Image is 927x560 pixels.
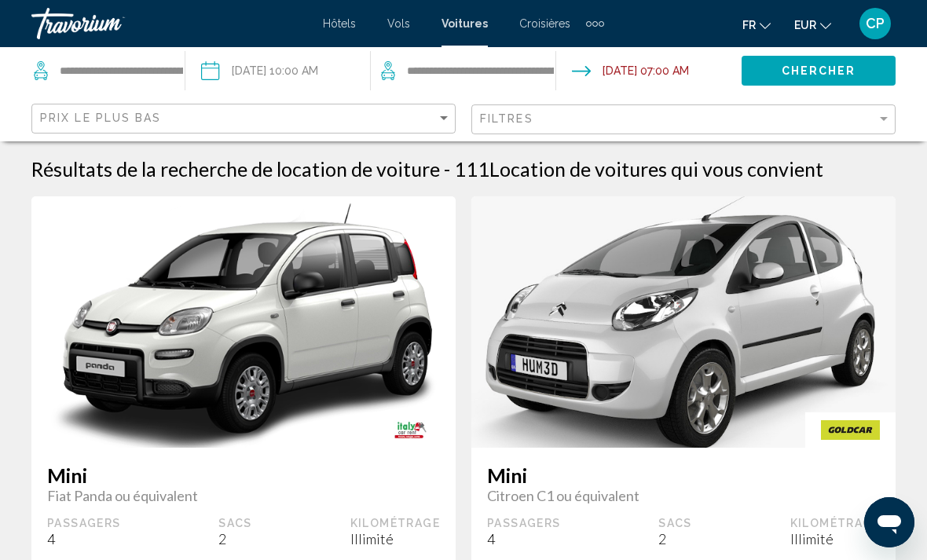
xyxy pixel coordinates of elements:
[855,7,896,40] button: User Menu
[805,412,896,448] img: GOLDCAR
[480,112,533,125] span: Filtres
[31,157,440,181] h1: Résultats de la recherche de location de voiture
[454,157,823,181] h2: 111
[350,530,440,547] div: Illimité
[350,516,440,530] div: Kilométrage
[40,112,451,126] mat-select: Sort by
[365,412,456,448] img: ITALY CAR RENTALS
[794,13,831,36] button: Change currency
[487,516,561,530] div: Passagers
[47,487,440,504] span: Fiat Panda ou équivalent
[782,65,856,78] span: Chercher
[471,104,896,136] button: Filter
[794,19,816,31] span: EUR
[387,17,410,30] a: Vols
[487,463,880,487] span: Mini
[790,530,880,547] div: Illimité
[47,516,121,530] div: Passagers
[201,47,318,94] button: Pickup date: Sep 13, 2025 10:00 AM
[218,530,252,547] div: 2
[487,487,880,504] span: Citroen C1 ou équivalent
[40,112,162,124] span: Prix ​​le plus bas
[658,530,692,547] div: 2
[471,180,896,464] img: primary.png
[218,516,252,530] div: Sacs
[742,56,896,85] button: Chercher
[444,157,450,181] span: -
[489,157,823,181] span: Location de voitures qui vous convient
[790,516,880,530] div: Kilométrage
[864,497,914,547] iframe: Bouton de lancement de la fenêtre de messagerie
[31,8,307,39] a: Travorium
[742,13,771,36] button: Change language
[442,17,488,30] a: Voitures
[47,463,440,487] span: Mini
[866,16,885,31] span: CP
[31,188,456,456] img: primary.png
[487,530,561,547] div: 4
[658,516,692,530] div: Sacs
[572,47,689,94] button: Drop-off date: Sep 17, 2025 07:00 AM
[519,17,570,30] a: Croisières
[323,17,356,30] a: Hôtels
[586,11,604,36] button: Extra navigation items
[47,530,121,547] div: 4
[742,19,756,31] span: fr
